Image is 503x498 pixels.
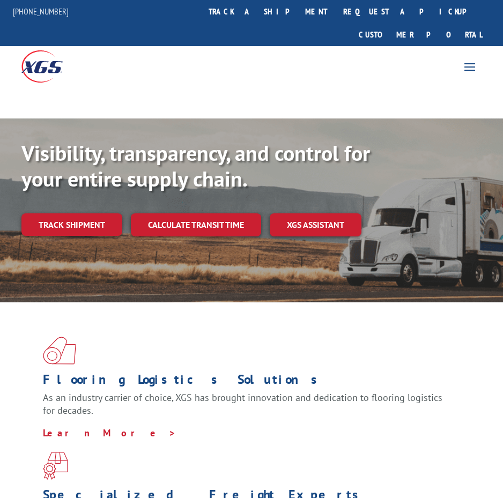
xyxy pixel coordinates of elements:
[270,213,361,236] a: XGS ASSISTANT
[43,427,176,439] a: Learn More >
[131,213,261,236] a: Calculate transit time
[351,23,490,46] a: Customer Portal
[13,6,69,17] a: [PHONE_NUMBER]
[43,391,442,417] span: As an industry carrier of choice, XGS has brought innovation and dedication to flooring logistics...
[43,452,68,480] img: xgs-icon-focused-on-flooring-red
[21,213,122,236] a: Track shipment
[21,139,370,192] b: Visibility, transparency, and control for your entire supply chain.
[43,337,76,365] img: xgs-icon-total-supply-chain-intelligence-red
[43,373,452,391] h1: Flooring Logistics Solutions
